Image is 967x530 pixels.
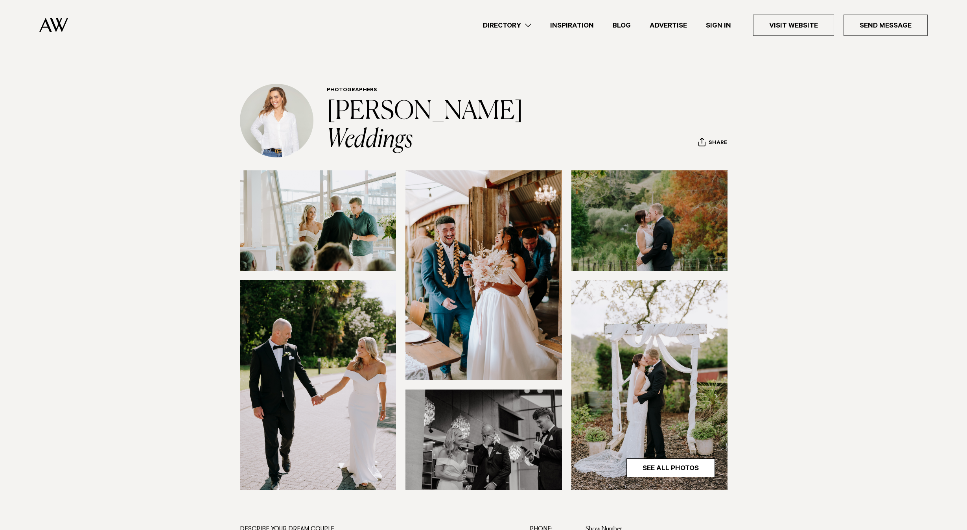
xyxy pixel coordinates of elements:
img: Profile Avatar [240,84,313,157]
a: Inspiration [541,20,603,31]
a: Advertise [640,20,696,31]
a: See All Photos [626,458,715,477]
a: Send Message [844,15,928,36]
button: Share [698,137,728,149]
a: Visit Website [753,15,834,36]
a: Photographers [327,87,377,94]
a: Directory [473,20,541,31]
a: Blog [603,20,640,31]
a: Sign In [696,20,740,31]
a: [PERSON_NAME] Weddings [327,99,527,153]
img: Auckland Weddings Logo [39,18,68,32]
span: Share [709,140,727,147]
